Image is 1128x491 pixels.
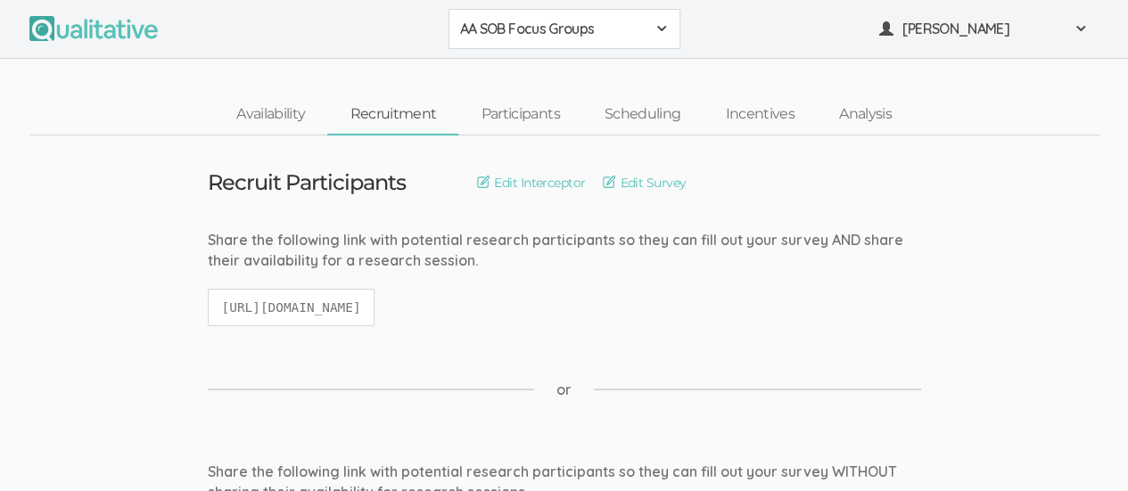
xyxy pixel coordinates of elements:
[327,95,458,134] a: Recruitment
[1039,405,1128,491] iframe: Chat Widget
[817,95,914,134] a: Analysis
[458,95,581,134] a: Participants
[449,9,680,49] button: AA SOB Focus Groups
[208,230,921,271] div: Share the following link with potential research participants so they can fill out your survey AN...
[556,380,572,400] span: or
[208,289,375,327] code: [URL][DOMAIN_NAME]
[477,173,585,192] a: Edit Interceptor
[703,95,817,134] a: Incentives
[460,19,646,39] span: AA SOB Focus Groups
[208,171,407,194] h3: Recruit Participants
[603,173,686,192] a: Edit Survey
[902,19,1063,39] span: [PERSON_NAME]
[214,95,327,134] a: Availability
[582,95,704,134] a: Scheduling
[29,16,158,41] img: Qualitative
[868,9,1099,49] button: [PERSON_NAME]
